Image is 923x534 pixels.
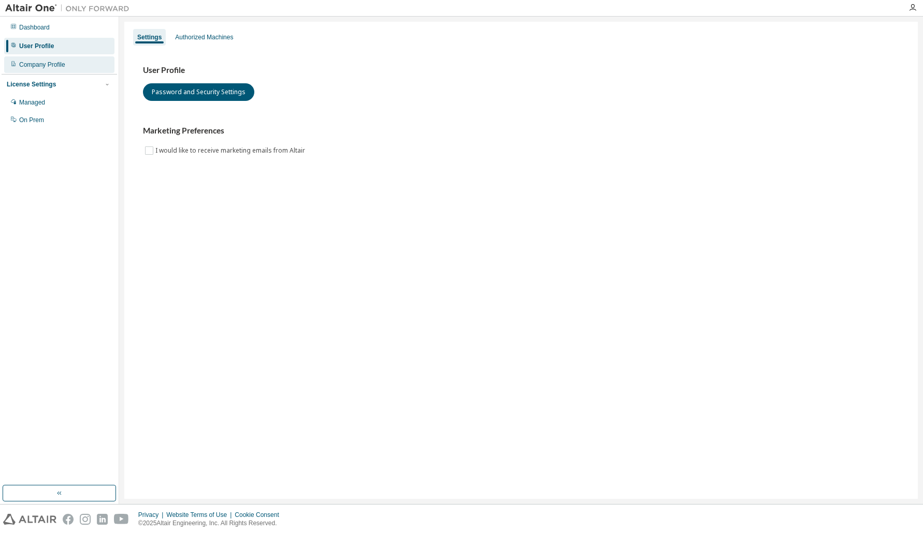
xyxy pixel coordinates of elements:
div: Dashboard [19,23,50,32]
img: instagram.svg [80,514,91,525]
div: Privacy [138,511,166,519]
div: License Settings [7,80,56,88]
img: Altair One [5,3,135,13]
div: Cookie Consent [235,511,285,519]
button: Password and Security Settings [143,83,254,101]
label: I would like to receive marketing emails from Altair [155,144,307,157]
div: Managed [19,98,45,107]
h3: User Profile [143,65,899,76]
p: © 2025 Altair Engineering, Inc. All Rights Reserved. [138,519,285,528]
h3: Marketing Preferences [143,126,899,136]
div: Settings [137,33,162,41]
div: Authorized Machines [175,33,233,41]
div: Company Profile [19,61,65,69]
img: linkedin.svg [97,514,108,525]
div: On Prem [19,116,44,124]
img: youtube.svg [114,514,129,525]
div: User Profile [19,42,54,50]
img: facebook.svg [63,514,74,525]
div: Website Terms of Use [166,511,235,519]
img: altair_logo.svg [3,514,56,525]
